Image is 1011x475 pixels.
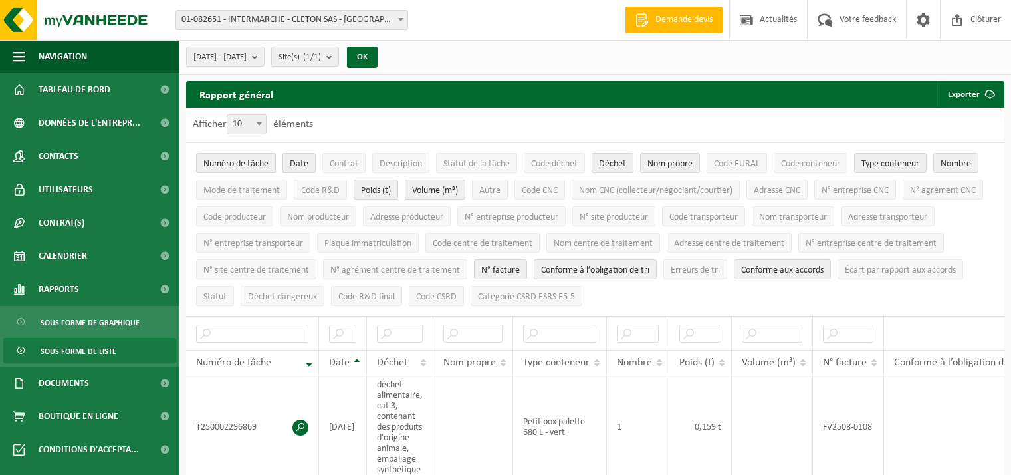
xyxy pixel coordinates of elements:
[472,180,508,200] button: AutreAutre: Activate to sort
[412,186,458,196] span: Volume (m³)
[522,186,558,196] span: Code CNC
[279,47,321,67] span: Site(s)
[742,357,796,368] span: Volume (m³)
[347,47,378,68] button: OK
[572,206,655,226] button: N° site producteurN° site producteur : Activate to sort
[203,159,269,169] span: Numéro de tâche
[416,292,457,302] span: Code CSRD
[405,180,465,200] button: Volume (m³)Volume (m³): Activate to sort
[474,259,527,279] button: N° factureN° facture: Activate to sort
[443,159,510,169] span: Statut de la tâche
[317,233,419,253] button: Plaque immatriculationPlaque immatriculation: Activate to sort
[330,265,460,275] span: N° agrément centre de traitement
[193,119,313,130] label: Afficher éléments
[554,239,653,249] span: Nom centre de traitement
[39,73,110,106] span: Tableau de bord
[436,153,517,173] button: Statut de la tâcheStatut de la tâche: Activate to sort
[534,259,657,279] button: Conforme à l’obligation de tri : Activate to sort
[479,186,501,196] span: Autre
[303,53,321,61] count: (1/1)
[186,81,286,108] h2: Rapport général
[674,239,784,249] span: Adresse centre de traitement
[193,47,247,67] span: [DATE] - [DATE]
[707,153,767,173] button: Code EURALCode EURAL: Activate to sort
[663,259,727,279] button: Erreurs de triErreurs de tri: Activate to sort
[599,159,626,169] span: Déchet
[746,180,808,200] button: Adresse CNCAdresse CNC: Activate to sort
[838,259,963,279] button: Écart par rapport aux accordsÉcart par rapport aux accords: Activate to sort
[667,233,792,253] button: Adresse centre de traitementAdresse centre de traitement: Activate to sort
[330,159,358,169] span: Contrat
[774,153,847,173] button: Code conteneurCode conteneur: Activate to sort
[372,153,429,173] button: DescriptionDescription: Activate to sort
[409,286,464,306] button: Code CSRDCode CSRD: Activate to sort
[443,357,496,368] span: Nom propre
[471,286,582,306] button: Catégorie CSRD ESRS E5-5Catégorie CSRD ESRS E5-5: Activate to sort
[514,180,565,200] button: Code CNCCode CNC: Activate to sort
[3,338,176,363] a: Sous forme de liste
[572,180,740,200] button: Nom CNC (collecteur/négociant/courtier)Nom CNC (collecteur/négociant/courtier): Activate to sort
[734,259,831,279] button: Conforme aux accords : Activate to sort
[324,239,411,249] span: Plaque immatriculation
[39,273,79,306] span: Rapports
[248,292,317,302] span: Déchet dangereux
[322,153,366,173] button: ContratContrat: Activate to sort
[301,186,340,196] span: Code R&D
[323,259,467,279] button: N° agrément centre de traitementN° agrément centre de traitement: Activate to sort
[186,47,265,67] button: [DATE] - [DATE]
[176,11,407,29] span: 01-082651 - INTERMARCHE - CLETON SAS - BOUSBECQUE
[241,286,324,306] button: Déchet dangereux : Activate to sort
[39,40,87,73] span: Navigation
[798,233,944,253] button: N° entreprise centre de traitementN° entreprise centre de traitement: Activate to sort
[478,292,575,302] span: Catégorie CSRD ESRS E5-5
[754,186,800,196] span: Adresse CNC
[41,310,140,335] span: Sous forme de graphique
[671,265,720,275] span: Erreurs de tri
[652,13,716,27] span: Demande devis
[524,153,585,173] button: Code déchetCode déchet: Activate to sort
[338,292,395,302] span: Code R&D final
[196,153,276,173] button: Numéro de tâcheNuméro de tâche: Activate to remove sorting
[196,259,316,279] button: N° site centre de traitementN° site centre de traitement: Activate to sort
[457,206,566,226] button: N° entreprise producteurN° entreprise producteur: Activate to sort
[196,286,234,306] button: StatutStatut: Activate to sort
[41,339,116,364] span: Sous forme de liste
[592,153,633,173] button: DéchetDéchet: Activate to sort
[861,159,919,169] span: Type conteneur
[227,114,267,134] span: 10
[640,153,700,173] button: Nom propreNom propre: Activate to sort
[294,180,347,200] button: Code R&DCode R&amp;D: Activate to sort
[39,400,118,433] span: Boutique en ligne
[841,206,935,226] button: Adresse transporteurAdresse transporteur: Activate to sort
[465,212,558,222] span: N° entreprise producteur
[714,159,760,169] span: Code EURAL
[941,159,971,169] span: Nombre
[203,292,227,302] span: Statut
[271,47,339,67] button: Site(s)(1/1)
[806,239,937,249] span: N° entreprise centre de traitement
[822,186,889,196] span: N° entreprise CNC
[203,239,303,249] span: N° entreprise transporteur
[433,239,532,249] span: Code centre de traitement
[425,233,540,253] button: Code centre de traitementCode centre de traitement: Activate to sort
[845,265,956,275] span: Écart par rapport aux accords
[39,206,84,239] span: Contrat(s)
[354,180,398,200] button: Poids (t)Poids (t): Activate to sort
[196,206,273,226] button: Code producteurCode producteur: Activate to sort
[39,106,140,140] span: Données de l'entrepr...
[39,239,87,273] span: Calendrier
[380,159,422,169] span: Description
[203,186,280,196] span: Mode de traitement
[290,159,308,169] span: Date
[39,433,139,466] span: Conditions d'accepta...
[625,7,723,33] a: Demande devis
[377,357,407,368] span: Déchet
[203,212,266,222] span: Code producteur
[647,159,693,169] span: Nom propre
[854,153,927,173] button: Type conteneurType conteneur: Activate to sort
[331,286,402,306] button: Code R&D finalCode R&amp;D final: Activate to sort
[580,212,648,222] span: N° site producteur
[39,173,93,206] span: Utilisateurs
[662,206,745,226] button: Code transporteurCode transporteur: Activate to sort
[3,309,176,335] a: Sous forme de graphique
